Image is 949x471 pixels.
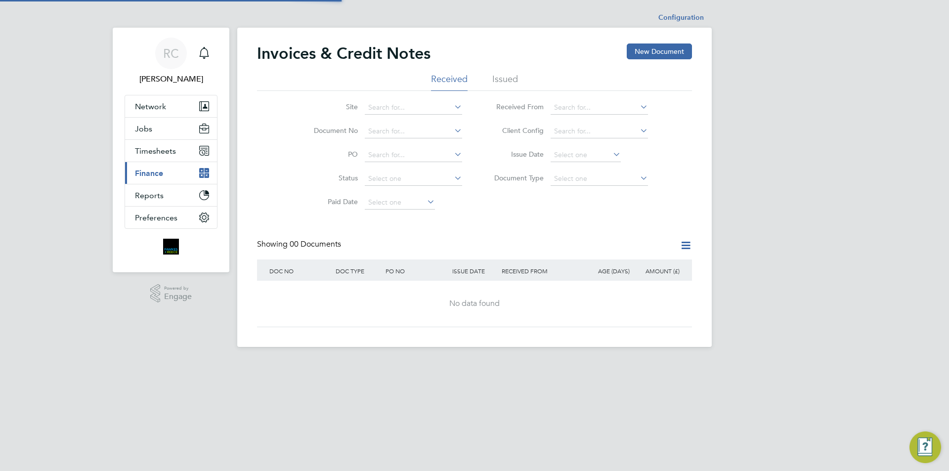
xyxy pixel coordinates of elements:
[125,73,217,85] span: Robyn Clarke
[257,43,431,63] h2: Invoices & Credit Notes
[125,95,217,117] button: Network
[135,169,163,178] span: Finance
[492,73,518,91] li: Issued
[487,150,544,159] label: Issue Date
[365,196,435,210] input: Select one
[487,102,544,111] label: Received From
[450,259,500,282] div: ISSUE DATE
[125,162,217,184] button: Finance
[487,173,544,182] label: Document Type
[267,299,682,309] div: No data found
[551,101,648,115] input: Search for...
[163,47,179,60] span: RC
[135,146,176,156] span: Timesheets
[365,172,462,186] input: Select one
[365,148,462,162] input: Search for...
[551,148,621,162] input: Select one
[113,28,229,272] nav: Main navigation
[125,118,217,139] button: Jobs
[301,102,358,111] label: Site
[135,191,164,200] span: Reports
[431,73,468,91] li: Received
[551,125,648,138] input: Search for...
[333,259,383,282] div: DOC TYPE
[909,431,941,463] button: Engage Resource Center
[135,213,177,222] span: Preferences
[125,38,217,85] a: RC[PERSON_NAME]
[301,126,358,135] label: Document No
[164,293,192,301] span: Engage
[125,140,217,162] button: Timesheets
[658,8,704,28] li: Configuration
[150,284,192,303] a: Powered byEngage
[267,259,333,282] div: DOC NO
[290,239,341,249] span: 00 Documents
[164,284,192,293] span: Powered by
[257,239,343,250] div: Showing
[487,126,544,135] label: Client Config
[365,125,462,138] input: Search for...
[163,239,179,255] img: bromak-logo-retina.png
[135,124,152,133] span: Jobs
[551,172,648,186] input: Select one
[301,173,358,182] label: Status
[627,43,692,59] button: New Document
[383,259,449,282] div: PO NO
[365,101,462,115] input: Search for...
[125,184,217,206] button: Reports
[125,207,217,228] button: Preferences
[632,259,682,282] div: AMOUNT (£)
[301,150,358,159] label: PO
[499,259,582,282] div: RECEIVED FROM
[582,259,632,282] div: AGE (DAYS)
[135,102,166,111] span: Network
[301,197,358,206] label: Paid Date
[125,239,217,255] a: Go to home page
